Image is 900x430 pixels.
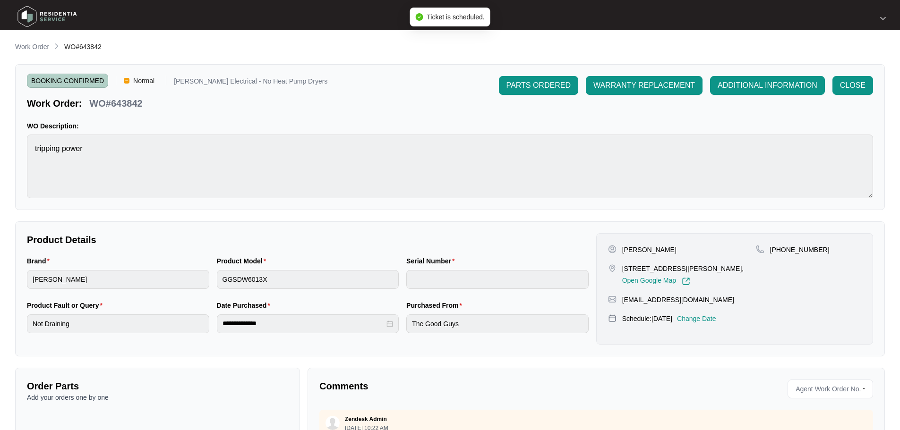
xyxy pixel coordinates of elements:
[406,256,458,266] label: Serial Number
[677,314,716,323] p: Change Date
[406,270,589,289] input: Serial Number
[710,76,825,95] button: ADDITIONAL INFORMATION
[27,314,209,333] input: Product Fault or Query
[863,382,869,396] p: -
[326,416,340,430] img: user.svg
[345,415,387,423] p: Zendesk Admin
[586,76,703,95] button: WARRANTY REPLACEMENT
[174,78,327,88] p: [PERSON_NAME] Electrical - No Heat Pump Dryers
[506,80,571,91] span: PARTS ORDERED
[622,277,690,286] a: Open Google Map
[608,295,617,304] img: map-pin
[622,264,744,273] p: [STREET_ADDRESS][PERSON_NAME],
[15,42,49,51] p: Work Order
[832,76,873,95] button: CLOSE
[622,295,734,304] p: [EMAIL_ADDRESS][DOMAIN_NAME]
[27,121,873,131] p: WO Description:
[427,13,484,21] span: Ticket is scheduled.
[27,74,108,88] span: BOOKING CONFIRMED
[608,264,617,272] img: map-pin
[406,314,589,333] input: Purchased From
[223,319,385,329] input: Date Purchased
[593,80,695,91] span: WARRANTY REPLACEMENT
[622,245,677,254] p: [PERSON_NAME]
[415,13,423,21] span: check-circle
[217,256,270,266] label: Product Model
[129,74,158,88] span: Normal
[27,97,82,110] p: Work Order:
[27,256,53,266] label: Brand
[13,42,51,52] a: Work Order
[64,43,102,51] span: WO#643842
[756,245,764,253] img: map-pin
[608,245,617,253] img: user-pin
[840,80,866,91] span: CLOSE
[608,314,617,322] img: map-pin
[27,393,288,402] p: Add your orders one by one
[622,314,672,323] p: Schedule: [DATE]
[27,233,589,246] p: Product Details
[682,277,690,286] img: Link-External
[27,270,209,289] input: Brand
[27,301,106,310] label: Product Fault or Query
[406,301,466,310] label: Purchased From
[53,42,60,50] img: chevron-right
[124,78,129,84] img: Vercel Logo
[89,97,142,110] p: WO#643842
[217,301,274,310] label: Date Purchased
[217,270,399,289] input: Product Model
[880,16,886,21] img: dropdown arrow
[27,135,873,198] textarea: tripping power
[792,382,861,396] span: Agent Work Order No.
[718,80,817,91] span: ADDITIONAL INFORMATION
[499,76,578,95] button: PARTS ORDERED
[27,379,288,393] p: Order Parts
[770,245,830,254] p: [PHONE_NUMBER]
[14,2,80,31] img: residentia service logo
[319,379,590,393] p: Comments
